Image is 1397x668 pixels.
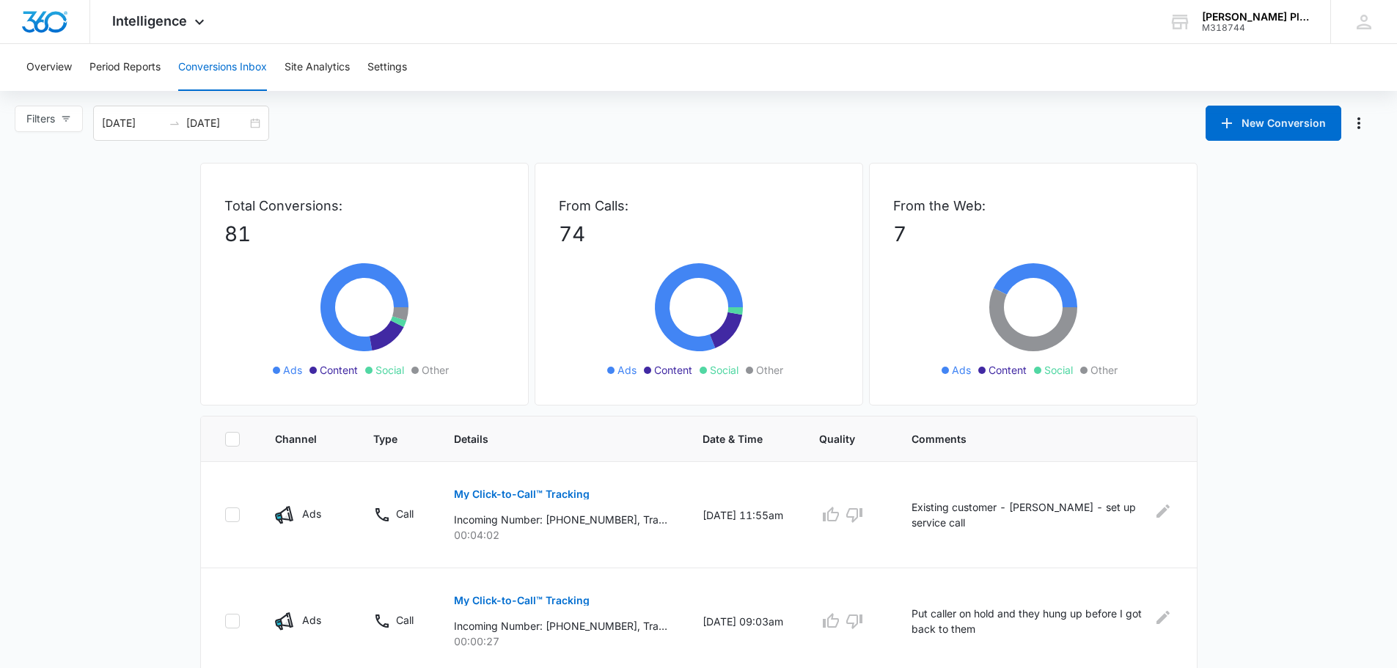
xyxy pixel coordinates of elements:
[1202,23,1309,33] div: account id
[396,612,414,628] p: Call
[559,219,839,249] p: 74
[912,499,1143,530] p: Existing customer - [PERSON_NAME] - set up service call
[396,506,414,521] p: Call
[1347,111,1371,135] button: Manage Numbers
[454,595,590,606] p: My Click-to-Call™ Tracking
[1206,106,1341,141] button: New Conversion
[26,44,72,91] button: Overview
[617,362,637,378] span: Ads
[819,431,855,447] span: Quality
[454,489,590,499] p: My Click-to-Call™ Tracking
[375,362,404,378] span: Social
[989,362,1027,378] span: Content
[710,362,738,378] span: Social
[654,362,692,378] span: Content
[454,477,590,512] button: My Click-to-Call™ Tracking
[559,196,839,216] p: From Calls:
[320,362,358,378] span: Content
[302,506,321,521] p: Ads
[1090,362,1118,378] span: Other
[169,117,180,129] span: to
[224,219,505,249] p: 81
[912,431,1151,447] span: Comments
[186,115,247,131] input: End date
[89,44,161,91] button: Period Reports
[1153,499,1173,523] button: Edit Comments
[685,462,802,568] td: [DATE] 11:55am
[1202,11,1309,23] div: account name
[285,44,350,91] button: Site Analytics
[756,362,783,378] span: Other
[275,431,318,447] span: Channel
[422,362,449,378] span: Other
[454,583,590,618] button: My Click-to-Call™ Tracking
[26,111,55,127] span: Filters
[302,612,321,628] p: Ads
[373,431,397,447] span: Type
[15,106,83,132] button: Filters
[112,13,187,29] span: Intelligence
[454,512,667,527] p: Incoming Number: [PHONE_NUMBER], Tracking Number: [PHONE_NUMBER], Ring To: [PHONE_NUMBER], Caller...
[454,527,667,543] p: 00:04:02
[367,44,407,91] button: Settings
[1154,606,1173,629] button: Edit Comments
[952,362,971,378] span: Ads
[454,431,646,447] span: Details
[893,196,1173,216] p: From the Web:
[703,431,763,447] span: Date & Time
[454,618,667,634] p: Incoming Number: [PHONE_NUMBER], Tracking Number: [PHONE_NUMBER], Ring To: [PHONE_NUMBER], Caller...
[102,115,163,131] input: Start date
[169,117,180,129] span: swap-right
[224,196,505,216] p: Total Conversions:
[1044,362,1073,378] span: Social
[178,44,267,91] button: Conversions Inbox
[912,606,1144,636] p: Put caller on hold and they hung up before I got back to them
[454,634,667,649] p: 00:00:27
[283,362,302,378] span: Ads
[893,219,1173,249] p: 7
